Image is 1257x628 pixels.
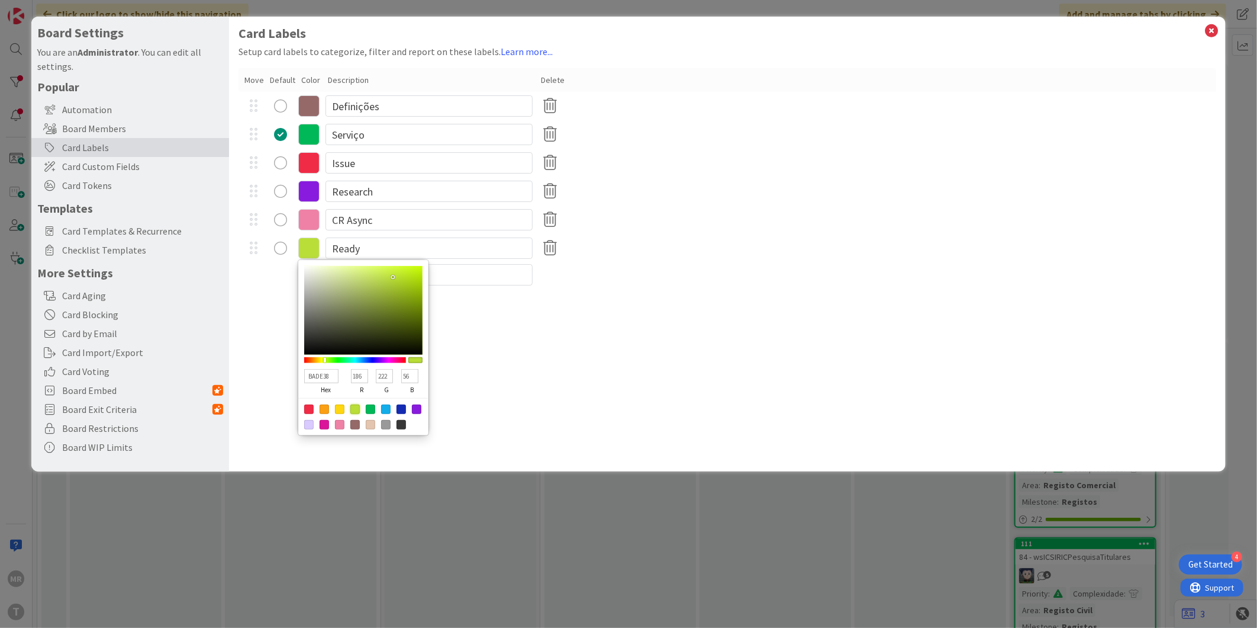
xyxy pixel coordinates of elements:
[381,420,391,430] div: #999999
[62,402,212,416] span: Board Exit Criteria
[501,46,553,57] a: Learn more...
[304,405,314,414] div: #f02b46
[37,79,223,94] h5: Popular
[62,383,212,398] span: Board Embed
[335,420,344,430] div: #ef81a6
[412,405,421,414] div: #881bdd
[62,421,223,435] span: Board Restrictions
[397,405,406,414] div: #142bb2
[304,420,314,430] div: #d9caff
[541,74,565,86] div: Delete
[325,152,533,174] input: Edit Label
[350,420,360,430] div: #966969
[376,383,397,397] label: g
[62,326,223,341] span: Card by Email
[328,74,535,86] div: Description
[244,74,264,86] div: Move
[325,95,533,117] input: Edit Label
[351,383,372,397] label: r
[401,383,423,397] label: b
[31,119,229,138] div: Board Members
[31,438,229,457] div: Board WIP Limits
[270,74,295,86] div: Default
[62,224,223,238] span: Card Templates & Recurrence
[31,305,229,324] div: Card Blocking
[37,45,223,73] div: You are an . You can edit all settings.
[1188,559,1233,571] div: Get Started
[1232,552,1242,562] div: 4
[325,238,533,259] input: Edit Label
[301,74,322,86] div: Color
[397,420,406,430] div: #383838
[325,181,533,202] input: Edit Label
[37,265,223,280] h5: More Settings
[78,46,138,58] b: Administrator
[320,405,329,414] div: #FB9F14
[381,405,391,414] div: #13adea
[325,264,533,286] input: Add Label
[62,178,223,193] span: Card Tokens
[238,26,1216,41] h1: Card Labels
[238,44,1216,59] div: Setup card labels to categorize, filter and report on these labels.
[325,209,533,230] input: Edit Label
[62,159,223,174] span: Card Custom Fields
[31,286,229,305] div: Card Aging
[31,138,229,157] div: Card Labels
[62,364,223,379] span: Card Voting
[335,405,344,414] div: #ffd60f
[31,343,229,362] div: Card Import/Export
[366,405,375,414] div: #00b858
[62,243,223,257] span: Checklist Templates
[320,420,329,430] div: #db169a
[31,100,229,119] div: Automation
[1179,555,1242,575] div: Open Get Started checklist, remaining modules: 4
[304,383,347,397] label: hex
[37,25,223,40] h4: Board Settings
[37,201,223,216] h5: Templates
[366,420,375,430] div: #E4C5AF
[25,2,54,16] span: Support
[350,405,360,414] div: #bade38
[325,124,533,145] input: Edit Label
